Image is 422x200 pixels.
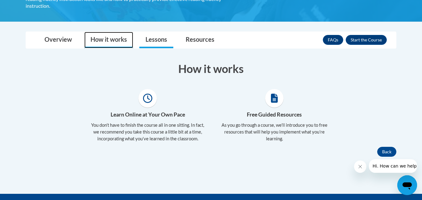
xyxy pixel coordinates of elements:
iframe: Message from company [369,159,417,173]
h4: Free Guided Resources [216,111,333,119]
p: You don’t have to finish the course all in one sitting. In fact, we recommend you take this cours... [89,122,206,142]
iframe: Button to launch messaging window [397,175,417,195]
p: As you go through a course, we’ll introduce you to free resources that will help you implement wh... [216,122,333,142]
a: Overview [38,32,78,48]
h4: Learn Online at Your Own Pace [89,111,206,119]
a: Resources [179,32,221,48]
iframe: Close message [354,160,366,173]
button: Enroll [346,35,387,45]
a: Lessons [139,32,173,48]
h3: How it works [26,61,396,76]
button: Back [377,147,396,157]
span: Hi. How can we help? [4,4,50,9]
a: FAQs [323,35,343,45]
a: How it works [84,32,133,48]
